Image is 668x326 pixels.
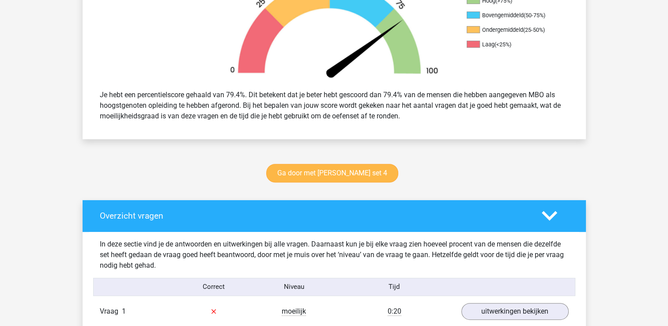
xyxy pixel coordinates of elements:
[461,303,569,320] a: uitwerkingen bekijken
[282,307,306,316] span: moeilijk
[523,27,545,33] div: (25-50%)
[174,282,254,292] div: Correct
[100,211,528,221] h4: Overzicht vragen
[93,239,575,271] div: In deze sectie vind je de antwoorden en uitwerkingen bij alle vragen. Daarnaast kun je bij elke v...
[524,12,545,19] div: (50-75%)
[467,11,555,19] li: Bovengemiddeld
[388,307,401,316] span: 0:20
[254,282,334,292] div: Niveau
[266,164,398,182] a: Ga door met [PERSON_NAME] set 4
[334,282,454,292] div: Tijd
[494,41,511,48] div: (<25%)
[93,86,575,125] div: Je hebt een percentielscore gehaald van 79.4%. Dit betekent dat je beter hebt gescoord dan 79.4% ...
[467,26,555,34] li: Ondergemiddeld
[467,41,555,49] li: Laag
[100,306,122,317] span: Vraag
[122,307,126,315] span: 1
